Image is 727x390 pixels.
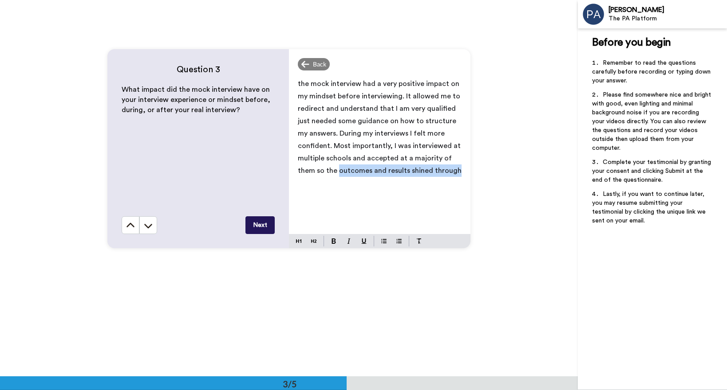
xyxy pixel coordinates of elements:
span: Complete your testimonial by granting your consent and clicking Submit at the end of the question... [592,159,713,183]
div: Back [298,58,330,70]
div: The PA Platform [608,15,727,23]
img: bulleted-block.svg [381,238,387,245]
button: Next [245,216,275,234]
img: clear-format.svg [416,238,422,244]
span: the mock interview had a very positive impact on my mindset before interviewing. It allowed me to... [298,80,462,174]
img: numbered-block.svg [396,238,402,245]
div: [PERSON_NAME] [608,6,727,14]
img: underline-mark.svg [361,238,367,244]
span: What impact did the mock interview have on your interview experience or mindset before, during, o... [122,86,272,113]
span: Please find somewhere nice and bright with good, even lighting and minimal background noise if yo... [592,92,713,151]
img: heading-one-block.svg [296,238,301,245]
img: italic-mark.svg [347,238,351,244]
span: Lastly, if you want to continue later, you may resume submitting your testimonial by clicking the... [592,191,707,224]
img: bold-mark.svg [332,238,336,244]
img: Profile Image [583,4,604,25]
span: Before you begin [592,37,671,48]
span: Remember to read the questions carefully before recording or typing down your answer. [592,60,712,84]
span: Back [313,60,326,69]
h4: Question 3 [122,63,275,76]
div: 3/5 [269,378,311,390]
img: heading-two-block.svg [311,238,316,245]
